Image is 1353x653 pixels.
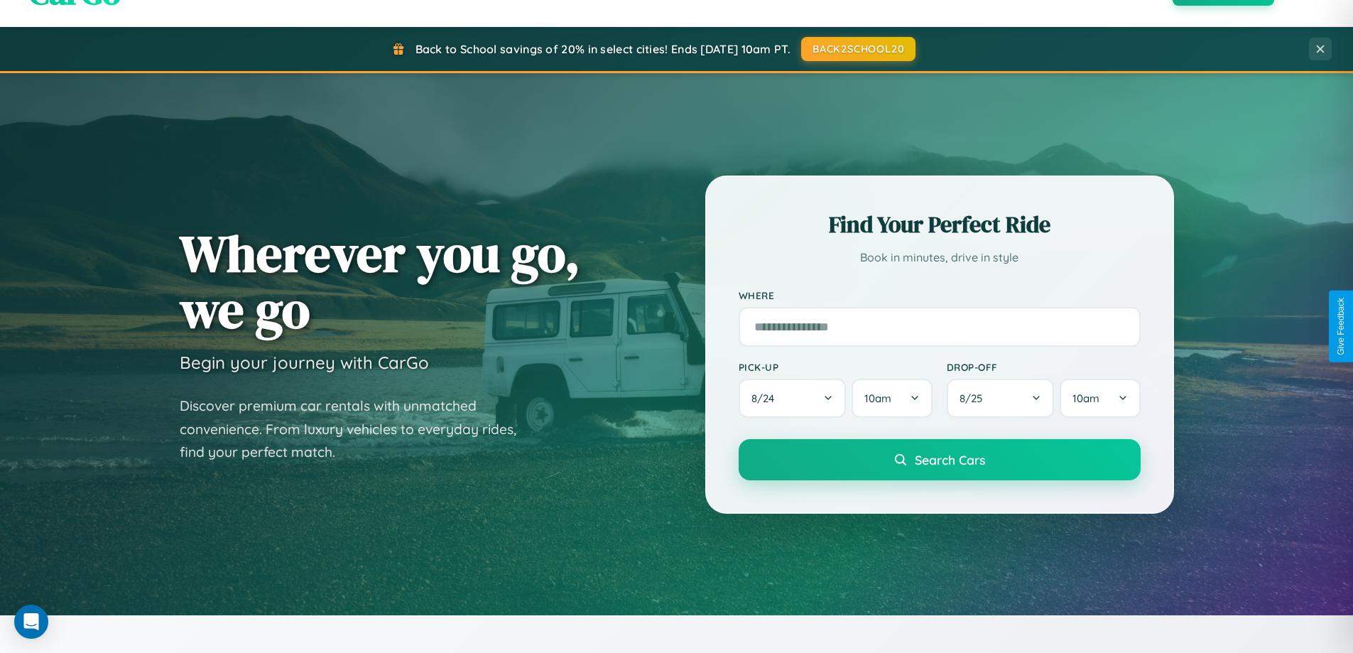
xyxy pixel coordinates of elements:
h3: Begin your journey with CarGo [180,352,429,373]
h1: Wherever you go, we go [180,225,580,338]
button: 8/25 [947,379,1055,418]
p: Discover premium car rentals with unmatched convenience. From luxury vehicles to everyday rides, ... [180,394,535,464]
label: Pick-up [739,361,933,373]
p: Book in minutes, drive in style [739,247,1141,268]
button: Search Cars [739,439,1141,480]
div: Give Feedback [1336,298,1346,355]
span: 8 / 25 [960,392,989,405]
label: Drop-off [947,361,1141,373]
span: Back to School savings of 20% in select cities! Ends [DATE] 10am PT. [415,42,790,56]
button: BACK2SCHOOL20 [801,37,915,61]
button: 10am [1060,379,1140,418]
div: Open Intercom Messenger [14,605,48,639]
button: 10am [852,379,932,418]
label: Where [739,289,1141,301]
span: 10am [864,392,891,405]
span: 8 / 24 [751,392,781,405]
span: Search Cars [915,452,985,468]
span: 10am [1072,392,1099,405]
h2: Find Your Perfect Ride [739,209,1141,240]
button: 8/24 [739,379,847,418]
